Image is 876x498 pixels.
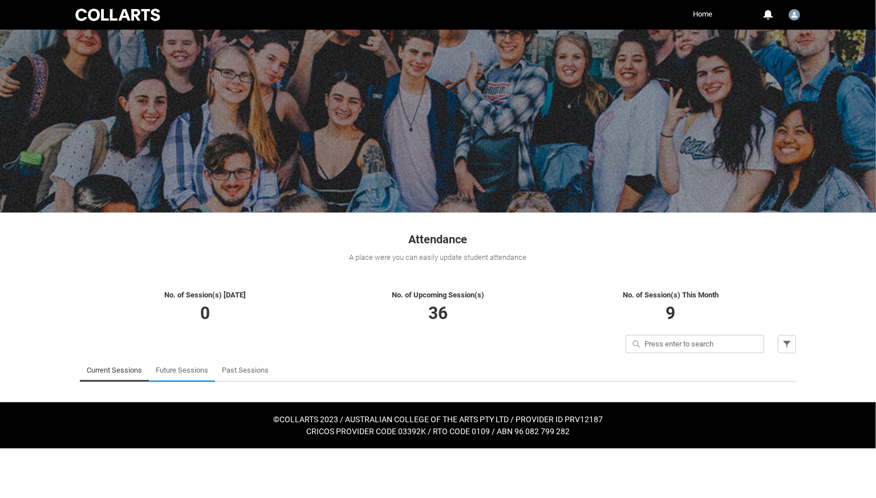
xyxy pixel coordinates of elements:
[626,335,764,353] input: Press enter to search
[87,359,142,382] a: Current Sessions
[786,5,803,23] button: User Profile Faculty.aharding
[165,291,246,299] span: No. of Session(s) [DATE]
[80,252,796,263] div: A place were you can easily update student attendance
[201,303,210,323] span: 0
[222,359,269,382] a: Past Sessions
[666,303,676,323] span: 9
[428,303,448,323] span: 36
[149,359,215,382] li: Future Sessions
[623,291,719,299] span: No. of Session(s) This Month
[392,291,484,299] span: No. of Upcoming Session(s)
[789,9,800,21] img: Faculty.aharding
[409,232,468,246] span: Attendance
[156,359,208,382] a: Future Sessions
[215,359,275,382] li: Past Sessions
[80,359,149,382] li: Current Sessions
[778,335,796,353] button: Filter
[690,6,715,23] a: Home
